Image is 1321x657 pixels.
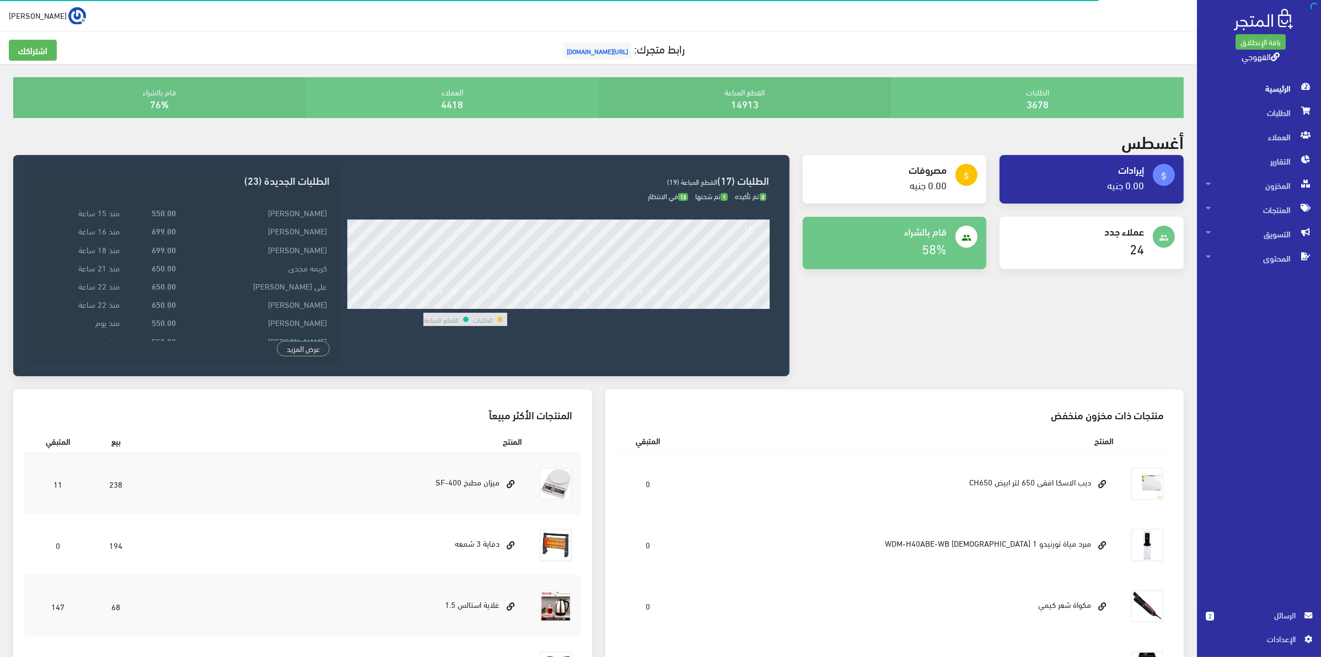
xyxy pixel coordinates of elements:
[141,514,530,575] td: دفاية 3 شمعه
[179,277,330,295] td: على [PERSON_NAME]
[399,301,403,309] div: 4
[678,193,688,201] span: 13
[695,189,728,202] span: تم شحنها
[1236,34,1286,50] a: باقة الإنطلاق
[141,429,530,453] th: المنتج
[1206,612,1214,621] span: 2
[1206,633,1312,650] a: اﻹعدادات
[9,40,57,61] a: اشتراكك
[616,429,680,452] th: المتبقي
[962,233,971,243] i: people
[1159,233,1169,243] i: people
[1206,222,1312,246] span: التسويق
[664,301,672,309] div: 24
[1206,609,1312,633] a: 2 الرسائل
[1206,100,1312,125] span: الطلبات
[1223,609,1296,621] span: الرسائل
[1197,100,1321,125] a: الطلبات
[1197,149,1321,173] a: التقارير
[33,277,122,295] td: منذ 22 ساعة
[150,94,169,113] a: 76%
[1131,590,1164,623] img: mkoa-shaar-kymay.jpg
[625,409,1164,420] h3: منتجات ذات مخزون منخفض
[24,575,92,637] td: 147
[691,301,699,309] div: 26
[680,453,1123,515] td: ديب الاسكا افقى 650 لتر ابيض CH650
[68,7,86,25] img: ...
[558,301,566,309] div: 16
[426,301,430,309] div: 6
[744,301,752,309] div: 30
[539,528,572,562] img: dfay-3-shmaah.jpg
[277,341,330,356] a: عرض المزيد
[1242,48,1280,64] a: القهوجي
[1121,131,1184,151] h2: أغسطس
[92,514,141,575] td: 194
[539,590,572,623] img: ghlay-astals-15.jpg
[179,295,330,313] td: [PERSON_NAME]
[1008,226,1144,237] h4: عملاء جدد
[92,575,141,637] td: 68
[1008,164,1144,175] h4: إيرادات
[472,313,493,326] td: الطلبات
[599,77,892,118] div: القطع المباعة
[33,258,122,276] td: منذ 21 ساعة
[33,313,122,332] td: منذ يوم
[680,575,1123,637] td: مكواة شعر كيمي
[152,206,176,218] strong: 550.00
[616,453,680,515] td: 0
[1206,173,1312,197] span: المخزون
[453,301,457,309] div: 8
[1197,76,1321,100] a: الرئيسية
[179,222,330,240] td: [PERSON_NAME]
[33,295,122,313] td: منذ 22 ساعة
[179,204,330,222] td: [PERSON_NAME]
[179,313,330,332] td: [PERSON_NAME]
[962,171,971,181] i: attach_money
[347,175,770,185] h3: الطلبات (17)
[584,301,592,309] div: 18
[179,258,330,276] td: كريمه مجدى
[92,429,141,453] th: بيع
[179,240,330,258] td: [PERSON_NAME]
[1130,236,1144,260] a: 24
[306,77,599,118] div: العملاء
[611,301,619,309] div: 20
[1027,94,1049,113] a: 3678
[24,514,92,575] td: 0
[24,429,92,453] th: المتبقي
[1197,197,1321,222] a: المنتجات
[1197,246,1321,270] a: المحتوى
[1206,246,1312,270] span: المحتوى
[910,175,947,194] a: 0.00 جنيه
[373,301,377,309] div: 2
[648,189,688,202] span: في الانتظار
[891,77,1184,118] div: الطلبات
[13,77,306,118] div: قام بالشراء
[504,301,512,309] div: 12
[152,280,176,292] strong: 650.00
[735,189,767,202] span: تم تأكيده
[531,301,539,309] div: 14
[680,514,1123,575] td: مبرد مياة تورنيدو 1 [DEMOGRAPHIC_DATA] WDM-H40ABE-WB
[1131,467,1164,500] img: dyb-alaska-afk-650-ltr-abyd-ch650.png
[9,8,67,22] span: [PERSON_NAME]
[1206,125,1312,149] span: العملاء
[667,175,717,188] span: القطع المباعة (19)
[812,226,947,237] h4: قام بالشراء
[1206,76,1312,100] span: الرئيسية
[718,301,726,309] div: 28
[33,204,122,222] td: منذ 15 ساعة
[1234,9,1293,30] img: .
[721,193,728,201] span: 1
[563,42,631,59] span: [URL][DOMAIN_NAME]
[33,222,122,240] td: منذ 16 ساعة
[179,332,330,350] td: [PERSON_NAME]
[680,429,1123,452] th: المنتج
[33,175,330,185] h3: الطلبات الجديدة (23)
[441,94,463,113] a: 4418
[152,316,176,328] strong: 550.00
[1206,197,1312,222] span: المنتجات
[731,94,759,113] a: 14913
[24,453,92,515] td: 11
